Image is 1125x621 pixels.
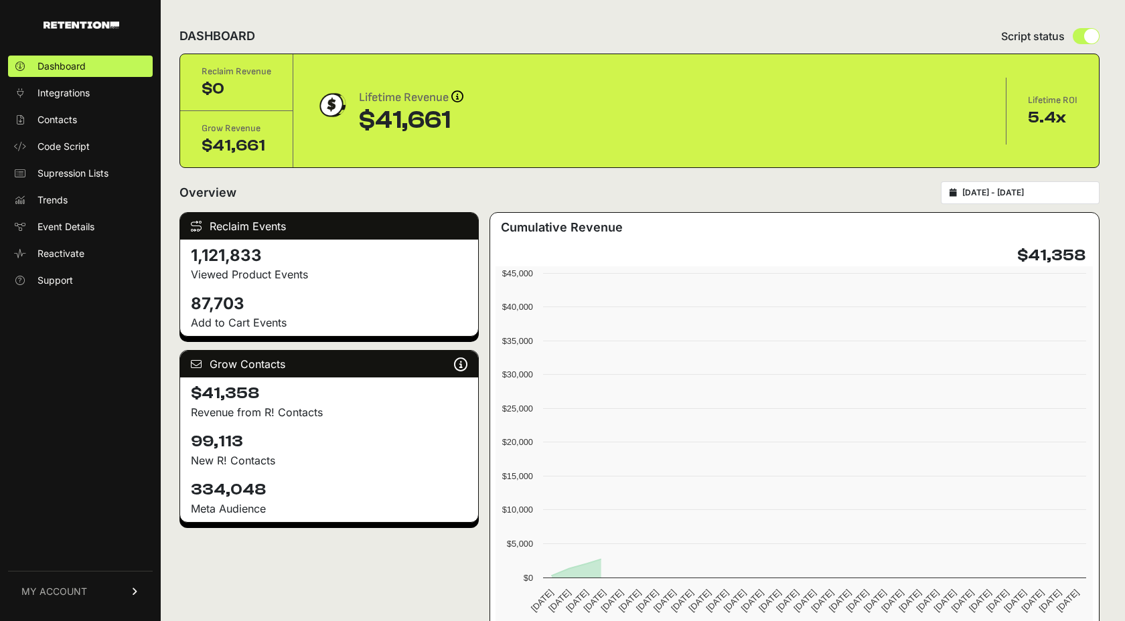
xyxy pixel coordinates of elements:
[191,383,467,404] h4: $41,358
[180,351,478,377] div: Grow Contacts
[191,479,467,501] h4: 334,048
[37,220,94,234] span: Event Details
[984,588,1010,614] text: [DATE]
[565,588,591,614] text: [DATE]
[502,268,533,278] text: $45,000
[8,243,153,264] a: Reactivate
[502,302,533,312] text: $40,000
[915,588,941,614] text: [DATE]
[191,293,467,315] h4: 87,703
[37,167,108,180] span: Supression Lists
[202,135,271,157] div: $41,661
[670,588,696,614] text: [DATE]
[1020,588,1046,614] text: [DATE]
[179,183,236,202] h2: Overview
[202,122,271,135] div: Grow Revenue
[8,189,153,211] a: Trends
[810,588,836,614] text: [DATE]
[8,571,153,612] a: MY ACCOUNT
[8,216,153,238] a: Event Details
[191,452,467,468] p: New R! Contacts
[502,437,533,447] text: $20,000
[617,588,643,614] text: [DATE]
[191,266,467,282] p: Viewed Product Events
[634,588,660,614] text: [DATE]
[8,109,153,130] a: Contacts
[1037,588,1063,614] text: [DATE]
[529,588,555,614] text: [DATE]
[21,585,87,598] span: MY ACCOUNT
[8,163,153,184] a: Supression Lists
[599,588,625,614] text: [DATE]
[897,588,923,614] text: [DATE]
[202,78,271,100] div: $0
[546,588,573,614] text: [DATE]
[775,588,801,614] text: [DATE]
[502,505,533,515] text: $10,000
[191,404,467,420] p: Revenue from R! Contacts
[652,588,678,614] text: [DATE]
[862,588,888,614] text: [DATE]
[757,588,783,614] text: [DATE]
[844,588,871,614] text: [DATE]
[191,501,467,517] div: Meta Audience
[191,431,467,452] h4: 99,113
[191,245,467,266] h4: 1,121,833
[1017,245,1085,266] h4: $41,358
[739,588,765,614] text: [DATE]
[37,60,86,73] span: Dashboard
[37,113,77,126] span: Contacts
[524,573,533,583] text: $0
[1001,28,1065,44] span: Script status
[8,270,153,291] a: Support
[180,213,478,240] div: Reclaim Events
[315,88,348,122] img: dollar-coin-05c43ed7efb7bc0c12610022525b4bbbb207c7efeef5aecc26f025e68dcafac9.png
[879,588,905,614] text: [DATE]
[1002,588,1029,614] text: [DATE]
[507,539,533,549] text: $5,000
[37,193,68,207] span: Trends
[502,471,533,481] text: $15,000
[967,588,993,614] text: [DATE]
[827,588,853,614] text: [DATE]
[359,107,463,134] div: $41,661
[950,588,976,614] text: [DATE]
[37,140,90,153] span: Code Script
[502,369,533,379] text: $30,000
[932,588,958,614] text: [DATE]
[502,336,533,346] text: $35,000
[8,82,153,104] a: Integrations
[1055,588,1081,614] text: [DATE]
[1028,107,1077,128] div: 5.4x
[44,21,119,29] img: Retention.com
[502,404,533,414] text: $25,000
[37,247,84,260] span: Reactivate
[582,588,608,614] text: [DATE]
[37,86,90,100] span: Integrations
[37,274,73,287] span: Support
[722,588,748,614] text: [DATE]
[359,88,463,107] div: Lifetime Revenue
[191,315,467,331] p: Add to Cart Events
[792,588,818,614] text: [DATE]
[8,56,153,77] a: Dashboard
[8,136,153,157] a: Code Script
[687,588,713,614] text: [DATE]
[179,27,255,46] h2: DASHBOARD
[704,588,731,614] text: [DATE]
[1028,94,1077,107] div: Lifetime ROI
[501,218,623,237] h3: Cumulative Revenue
[202,65,271,78] div: Reclaim Revenue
